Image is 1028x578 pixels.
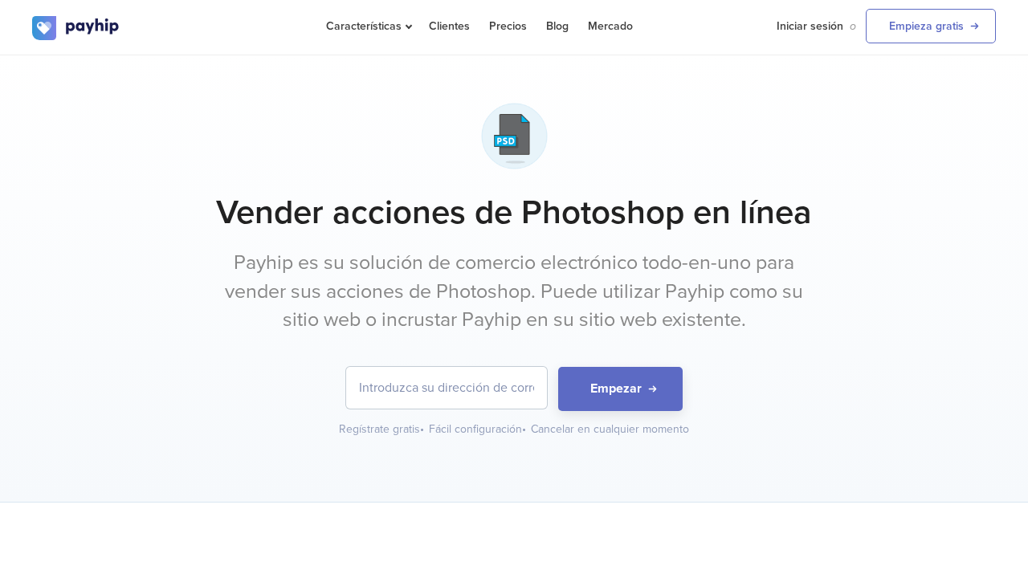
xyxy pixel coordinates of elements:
h1: Vender acciones de Photoshop en línea [32,193,996,233]
p: Payhip es su solución de comercio electrónico todo-en-uno para vender sus acciones de Photoshop. ... [213,249,815,335]
button: Empezar [558,367,683,411]
input: Introduzca su dirección de correo electrónico [346,367,547,409]
div: Fácil configuración [429,421,528,438]
div: Cancelar en cualquier momento [531,421,689,438]
span: • [420,422,424,436]
div: Regístrate gratis [339,421,426,438]
span: • [522,422,526,436]
span: Características [326,19,410,33]
img: psd-file-xjcgos20bpf346z3ruigrh.png [474,96,555,177]
a: Empieza gratis [866,9,996,43]
img: logo.svg [32,16,120,40]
